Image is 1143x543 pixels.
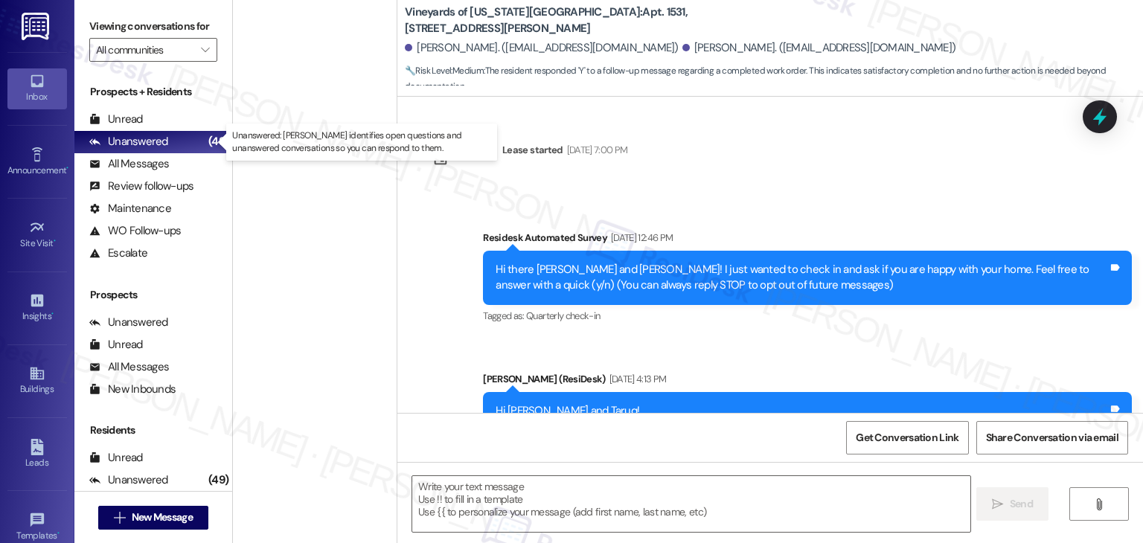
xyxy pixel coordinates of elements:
[1010,496,1033,512] span: Send
[7,215,67,255] a: Site Visit •
[54,236,56,246] span: •
[7,288,67,328] a: Insights •
[89,359,169,375] div: All Messages
[607,230,673,245] div: [DATE] 12:46 PM
[405,65,484,77] strong: 🔧 Risk Level: Medium
[1093,498,1104,510] i: 
[232,129,491,155] p: Unanswered: [PERSON_NAME] identifies open questions and unanswered conversations so you can respo...
[483,305,1132,327] div: Tagged as:
[976,421,1128,454] button: Share Conversation via email
[526,309,600,322] span: Quarterly check-in
[563,142,628,158] div: [DATE] 7:00 PM
[89,315,168,330] div: Unanswered
[132,510,193,525] span: New Message
[201,44,209,56] i: 
[496,262,1108,294] div: Hi there [PERSON_NAME] and [PERSON_NAME]! I just wanted to check in and ask if you are happy with...
[66,163,68,173] span: •
[89,112,143,127] div: Unread
[846,421,968,454] button: Get Conversation Link
[89,201,171,216] div: Maintenance
[22,13,52,40] img: ResiDesk Logo
[992,498,1003,510] i: 
[74,422,232,438] div: Residents
[89,15,217,38] label: Viewing conversations for
[7,68,67,109] a: Inbox
[976,487,1048,521] button: Send
[682,40,956,56] div: [PERSON_NAME]. ([EMAIL_ADDRESS][DOMAIN_NAME])
[89,382,176,397] div: New Inbounds
[74,287,232,303] div: Prospects
[89,223,181,239] div: WO Follow-ups
[96,38,193,62] input: All communities
[7,361,67,401] a: Buildings
[856,430,958,446] span: Get Conversation Link
[51,309,54,319] span: •
[205,130,232,153] div: (49)
[405,40,679,56] div: [PERSON_NAME]. ([EMAIL_ADDRESS][DOMAIN_NAME])
[114,512,125,524] i: 
[483,230,1132,251] div: Residesk Automated Survey
[89,156,169,172] div: All Messages
[89,245,147,261] div: Escalate
[89,450,143,466] div: Unread
[502,142,563,158] div: Lease started
[89,472,168,488] div: Unanswered
[98,506,208,530] button: New Message
[405,63,1143,95] span: : The resident responded 'Y' to a follow-up message regarding a completed work order. This indica...
[89,179,193,194] div: Review follow-ups
[483,371,1132,392] div: [PERSON_NAME] (ResiDesk)
[205,469,232,492] div: (49)
[57,528,60,539] span: •
[74,84,232,100] div: Prospects + Residents
[606,371,667,387] div: [DATE] 4:13 PM
[7,434,67,475] a: Leads
[89,337,143,353] div: Unread
[405,4,702,36] b: Vineyards of [US_STATE][GEOGRAPHIC_DATA]: Apt. 1531, [STREET_ADDRESS][PERSON_NAME]
[986,430,1118,446] span: Share Conversation via email
[89,134,168,150] div: Unanswered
